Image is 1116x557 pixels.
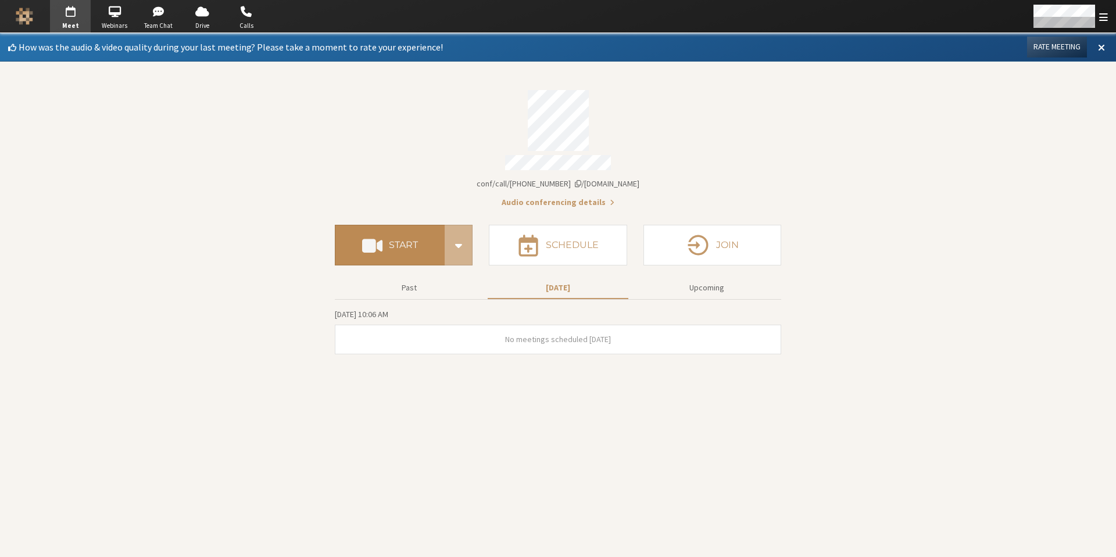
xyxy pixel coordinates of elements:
button: Rate Meeting [1027,37,1087,58]
h4: Schedule [546,240,599,250]
span: How was the audio & video quality during your last meeting? Please take a moment to rate your exp... [19,41,443,53]
button: Upcoming [636,278,777,298]
span: [DATE] 10:06 AM [335,309,388,319]
iframe: Chat [1087,527,1107,549]
button: Join [643,225,781,265]
button: Audio conferencing details [502,196,614,209]
span: No meetings scheduled [DATE] [505,334,611,344]
button: Schedule [489,225,627,265]
span: Webinars [94,21,135,31]
div: Start conference options [445,225,473,265]
span: Copy my meeting room link [477,178,639,189]
span: Drive [182,21,223,31]
button: Start [335,225,445,265]
section: Today's Meetings [335,308,781,354]
img: Iotum [16,8,33,25]
button: [DATE] [488,278,628,298]
span: Team Chat [138,21,179,31]
section: Account details [335,82,781,209]
button: Past [339,278,480,298]
button: Copy my meeting room linkCopy my meeting room link [477,178,639,190]
h4: Start [389,240,418,250]
span: Calls [226,21,267,31]
h4: Join [716,240,739,250]
span: Meet [50,21,91,31]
